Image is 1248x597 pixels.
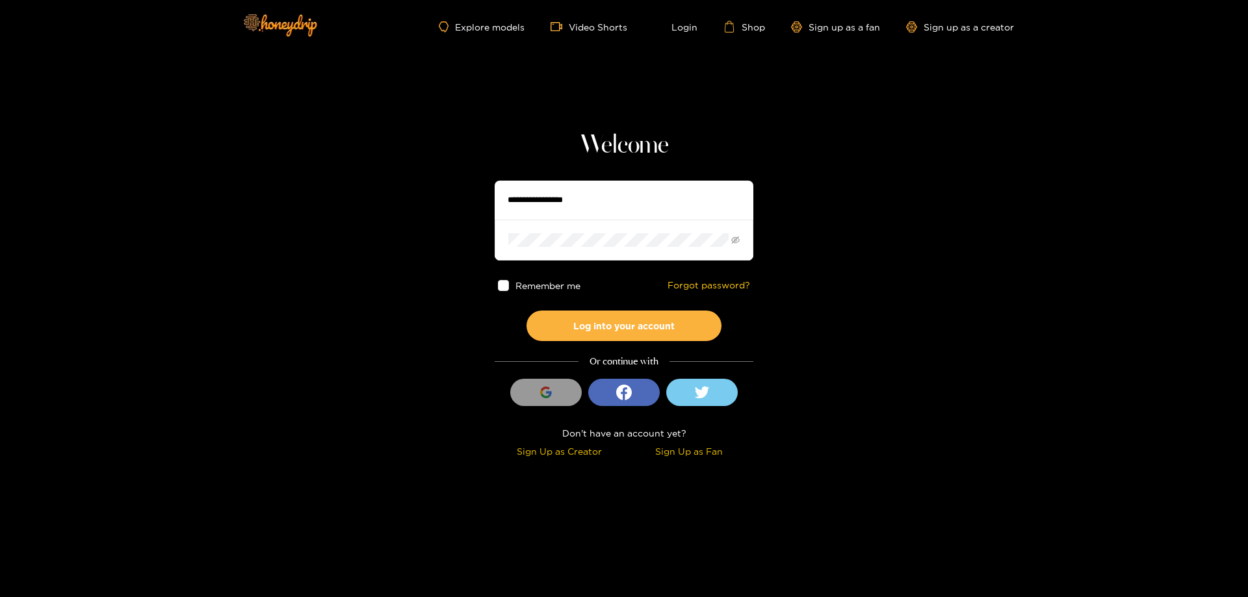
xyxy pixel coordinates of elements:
a: Video Shorts [551,21,627,32]
span: Remember me [515,281,580,290]
div: Sign Up as Creator [498,444,621,459]
a: Sign up as a fan [791,21,880,32]
a: Sign up as a creator [906,21,1014,32]
button: Log into your account [526,311,721,341]
a: Login [653,21,697,32]
a: Explore models [439,21,525,32]
div: Don't have an account yet? [495,426,753,440]
div: Or continue with [495,354,753,369]
div: Sign Up as Fan [627,444,750,459]
h1: Welcome [495,130,753,161]
span: eye-invisible [731,236,740,244]
a: Shop [723,21,765,32]
a: Forgot password? [668,280,750,291]
span: video-camera [551,21,569,32]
